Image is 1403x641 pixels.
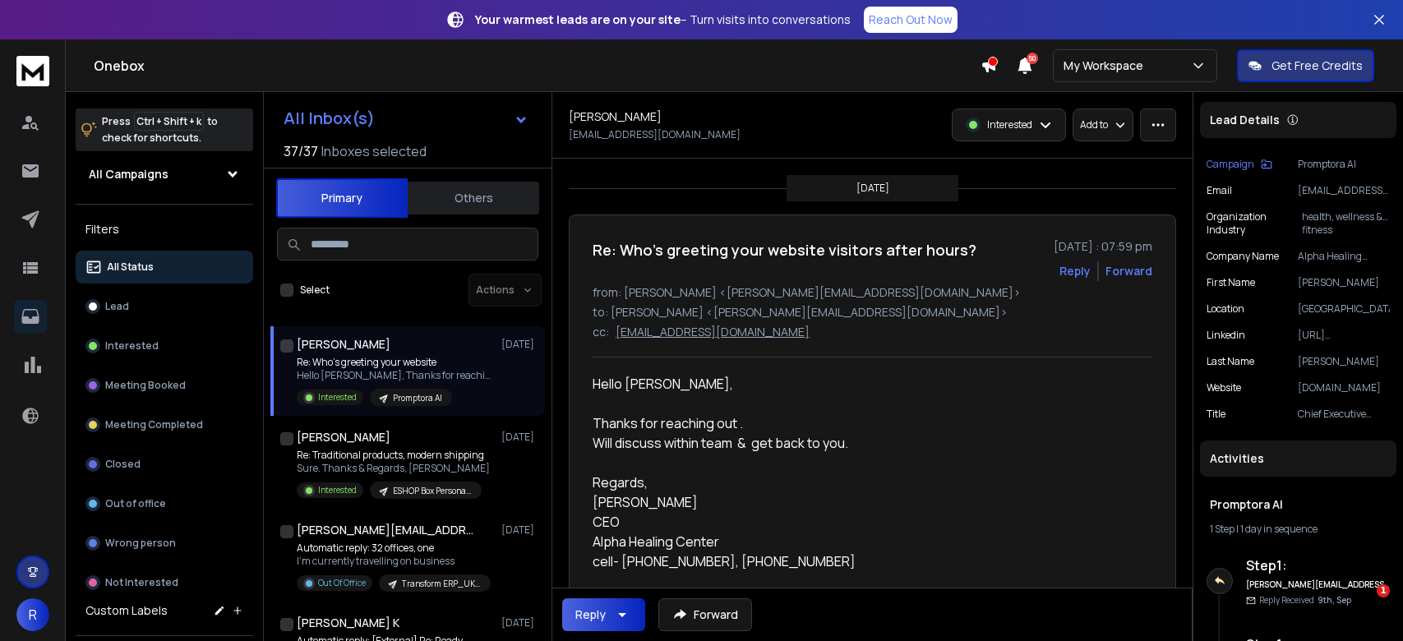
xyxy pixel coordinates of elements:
h1: Re: Who’s greeting your website visitors after hours? [593,238,976,261]
strong: Your warmest leads are on your site [475,12,681,27]
button: Get Free Credits [1237,49,1374,82]
p: Sure. Thanks & Regards, [PERSON_NAME] [297,462,490,475]
p: [EMAIL_ADDRESS][DOMAIN_NAME] [1298,184,1390,197]
button: Others [408,180,539,216]
h1: All Inbox(s) [284,110,375,127]
button: Not Interested [76,566,253,599]
p: Campaign [1207,158,1254,171]
span: 1 Step [1210,522,1235,536]
p: Reach Out Now [869,12,953,28]
h3: Filters [76,218,253,241]
p: website [1207,381,1241,394]
p: – Turn visits into conversations [475,12,851,28]
div: Alpha Healing Center [593,532,1073,551]
p: Last Name [1207,355,1254,368]
p: Out of office [105,497,166,510]
p: location [1207,302,1244,316]
button: Reply [562,598,645,631]
div: cell- [PHONE_NUMBER], [PHONE_NUMBER] [593,551,1073,571]
p: [DATE] : 07:59 pm [1054,238,1152,255]
button: Out of office [76,487,253,520]
p: Not Interested [105,576,178,589]
p: [PERSON_NAME] [1298,276,1390,289]
button: R [16,598,49,631]
p: Hello [PERSON_NAME], Thanks for reaching [297,369,494,382]
p: Email [1207,184,1232,197]
button: Wrong person [76,527,253,560]
p: Re: Who’s greeting your website [297,356,494,369]
p: Re: Traditional products, modern shipping [297,449,490,462]
p: [EMAIL_ADDRESS][DOMAIN_NAME] [569,128,741,141]
h1: Promptora AI [1210,496,1387,513]
label: Select [300,284,330,297]
div: Hello [PERSON_NAME], [593,374,1073,394]
button: All Campaigns [76,158,253,191]
div: Will discuss within team & get back to you. [593,433,1073,453]
h6: [PERSON_NAME][EMAIL_ADDRESS][DOMAIN_NAME] [1246,579,1390,591]
p: Lead Details [1210,112,1280,128]
p: health, wellness & fitness [1302,210,1390,237]
p: Out Of Office [318,577,366,589]
button: All Status [76,251,253,284]
p: Interested [105,339,159,353]
p: Meeting Completed [105,418,203,431]
span: 1 [1377,584,1390,597]
h1: Onebox [94,56,981,76]
p: [DATE] [501,431,538,444]
p: [DOMAIN_NAME] [1298,381,1390,394]
div: Activities [1200,440,1396,477]
p: [EMAIL_ADDRESS][DOMAIN_NAME] [616,324,810,340]
button: Meeting Booked [76,369,253,402]
button: Forward [658,598,752,631]
p: First Name [1207,276,1255,289]
button: Lead [76,290,253,323]
h1: All Campaigns [89,166,168,182]
h1: [PERSON_NAME] K [297,615,399,631]
img: logo [16,56,49,86]
p: [DATE] [501,523,538,537]
button: Meeting Completed [76,408,253,441]
p: from: [PERSON_NAME] <[PERSON_NAME][EMAIL_ADDRESS][DOMAIN_NAME]> [593,284,1152,301]
p: Lead [105,300,129,313]
p: [DATE] [856,182,889,195]
p: ESHOP Box Personalization_Opens_[DATE] [393,485,472,497]
button: Reply [1059,263,1091,279]
p: [DATE] [501,616,538,629]
div: [PERSON_NAME] CEO [593,492,1073,571]
p: [PERSON_NAME] [1298,355,1390,368]
p: I'm currently travelling on business [297,555,491,568]
p: organization industry [1207,210,1302,237]
h1: [PERSON_NAME] [297,336,390,353]
h1: [PERSON_NAME] [569,108,662,125]
div: Thanks for reaching out . [593,413,1073,433]
p: Add to [1080,118,1108,131]
button: Closed [76,448,253,481]
p: Promptora AI [393,392,442,404]
p: Alpha Healing Center [1298,250,1390,263]
p: cc: [593,324,609,340]
p: to: [PERSON_NAME] <[PERSON_NAME][EMAIL_ADDRESS][DOMAIN_NAME]> [593,304,1152,320]
p: Chief Executive Officer [1298,408,1390,421]
p: Automatic reply: 32 offices, one [297,542,491,555]
p: My Workspace [1064,58,1150,74]
span: 1 day in sequence [1240,522,1318,536]
p: Interested [987,118,1032,131]
p: title [1207,408,1225,421]
h3: Inboxes selected [321,141,427,161]
p: [DATE] [501,338,538,351]
p: All Status [107,261,154,274]
a: Reach Out Now [864,7,958,33]
p: [GEOGRAPHIC_DATA] [1298,302,1390,316]
div: Reply [575,606,606,623]
p: Reply Received [1259,594,1351,606]
button: Campaign [1207,158,1272,171]
p: Wrong person [105,537,176,550]
p: Transform ERP_UK_Personalized [402,578,481,590]
h1: [PERSON_NAME] [297,429,390,445]
p: Interested [318,484,357,496]
span: 50 [1027,53,1038,64]
p: Get Free Credits [1271,58,1363,74]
